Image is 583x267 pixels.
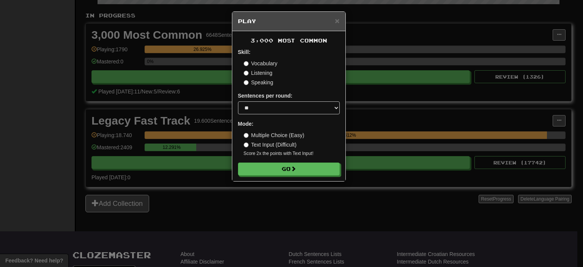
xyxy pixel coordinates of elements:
[238,121,254,127] strong: Mode:
[238,49,251,55] strong: Skill:
[251,37,327,44] span: 3,000 Most Common
[244,80,249,85] input: Speaking
[244,150,340,157] small: Score 2x the points with Text Input !
[244,79,273,86] label: Speaking
[238,163,340,175] button: Go
[244,61,249,66] input: Vocabulary
[238,92,293,100] label: Sentences per round:
[244,141,297,149] label: Text Input (Difficult)
[335,16,339,25] span: ×
[244,69,273,77] label: Listening
[244,60,277,67] label: Vocabulary
[244,133,249,138] input: Multiple Choice (Easy)
[238,17,340,25] h5: Play
[244,71,249,76] input: Listening
[244,131,304,139] label: Multiple Choice (Easy)
[335,17,339,25] button: Close
[244,142,249,147] input: Text Input (Difficult)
